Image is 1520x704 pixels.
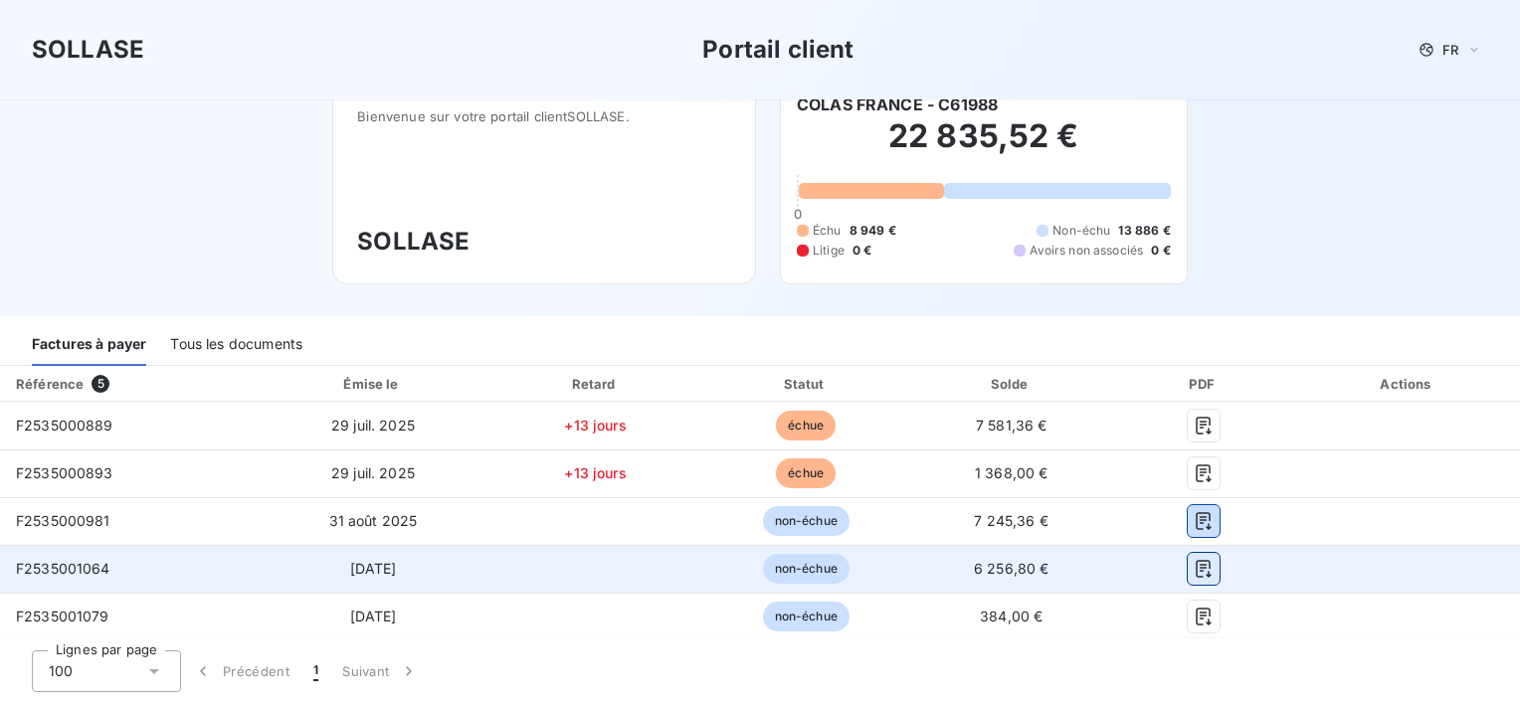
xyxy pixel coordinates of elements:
[564,417,626,434] span: +13 jours
[797,92,998,116] h6: COLAS FRANCE - C61988
[330,650,431,692] button: Suivant
[1117,374,1291,394] div: PDF
[16,560,110,577] span: F2535001064
[797,116,1171,176] h2: 22 835,52 €
[813,242,845,260] span: Litige
[357,224,731,260] h3: SOLLASE
[976,417,1047,434] span: 7 581,36 €
[1030,242,1143,260] span: Avoirs non associés
[16,464,113,481] span: F2535000893
[92,375,109,393] span: 5
[493,374,698,394] div: Retard
[1442,42,1458,58] span: FR
[1118,222,1170,240] span: 13 886 €
[975,464,1048,481] span: 1 368,00 €
[1299,374,1516,394] div: Actions
[181,650,301,692] button: Précédent
[331,464,415,481] span: 29 juil. 2025
[706,374,906,394] div: Statut
[980,608,1043,624] span: 384,00 €
[702,32,854,68] h3: Portail client
[16,512,110,529] span: F2535000981
[1052,222,1110,240] span: Non-échu
[313,661,318,681] span: 1
[331,417,415,434] span: 29 juil. 2025
[357,108,731,124] span: Bienvenue sur votre portail client SOLLASE .
[261,374,484,394] div: Émise le
[1151,242,1170,260] span: 0 €
[813,222,842,240] span: Échu
[853,242,871,260] span: 0 €
[170,324,302,366] div: Tous les documents
[763,506,850,536] span: non-échue
[350,560,397,577] span: [DATE]
[763,602,850,631] span: non-échue
[776,458,836,488] span: échue
[16,417,113,434] span: F2535000889
[329,512,418,529] span: 31 août 2025
[16,608,109,624] span: F2535001079
[350,608,397,624] span: [DATE]
[776,411,836,440] span: échue
[850,222,896,240] span: 8 949 €
[564,464,626,481] span: +13 jours
[974,560,1049,577] span: 6 256,80 €
[16,376,84,392] div: Référence
[49,661,73,681] span: 100
[914,374,1109,394] div: Solde
[763,554,850,584] span: non-échue
[974,512,1048,529] span: 7 245,36 €
[32,32,144,68] h3: SOLLASE
[32,324,146,366] div: Factures à payer
[794,206,802,222] span: 0
[301,650,330,692] button: 1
